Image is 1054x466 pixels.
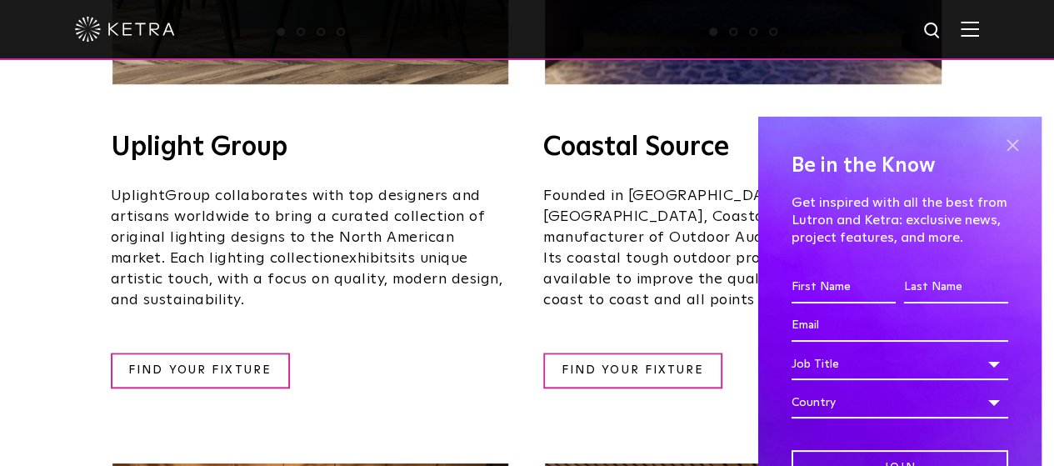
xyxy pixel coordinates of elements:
a: FIND YOUR FIXTURE [111,353,290,388]
input: First Name [792,272,896,303]
img: search icon [922,21,943,42]
a: FIND YOUR FIXTURE [543,353,722,388]
input: Email [792,310,1008,342]
div: Country [792,387,1008,418]
h4: Coastal Source [543,134,943,161]
span: exhibits [341,251,397,266]
img: Hamburger%20Nav.svg [961,21,979,37]
span: Founded in [GEOGRAPHIC_DATA], [GEOGRAPHIC_DATA], Coastal Source is a leading manufacturer of Outd... [543,188,940,308]
input: Last Name [904,272,1008,303]
h4: Uplight Group [111,134,511,161]
img: ketra-logo-2019-white [75,17,175,42]
h4: Be in the Know [792,150,1008,182]
p: Get inspired with all the best from Lutron and Ketra: exclusive news, project features, and more. [792,194,1008,246]
span: its unique artistic touch, with a focus on quality, modern design, and sustainability. [111,251,503,308]
div: Job Title [792,348,1008,380]
span: Group collaborates with top designers and artisans worldwide to bring a curated collection of ori... [111,188,486,266]
span: Uplight [111,188,166,203]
